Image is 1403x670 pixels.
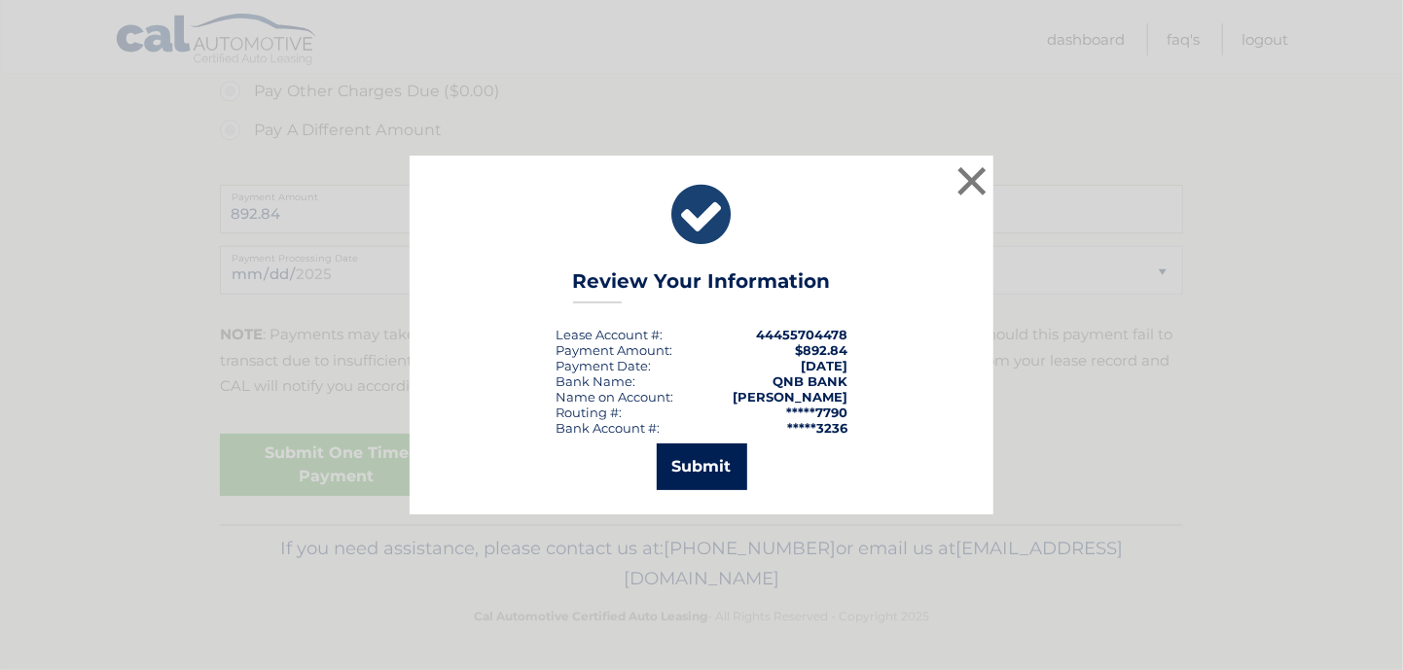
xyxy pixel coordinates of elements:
[953,161,991,200] button: ×
[556,358,651,373] div: :
[773,373,847,389] strong: QNB BANK
[556,358,648,373] span: Payment Date
[795,342,847,358] span: $892.84
[556,373,635,389] div: Bank Name:
[556,342,672,358] div: Payment Amount:
[756,327,847,342] strong: 44455704478
[556,420,660,436] div: Bank Account #:
[573,269,831,303] h3: Review Your Information
[801,358,847,373] span: [DATE]
[556,405,622,420] div: Routing #:
[556,389,673,405] div: Name on Account:
[733,389,847,405] strong: [PERSON_NAME]
[657,443,747,490] button: Submit
[556,327,663,342] div: Lease Account #:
